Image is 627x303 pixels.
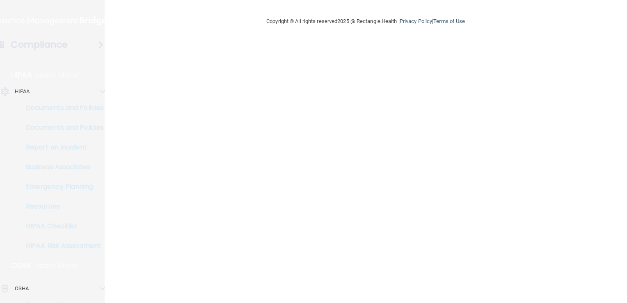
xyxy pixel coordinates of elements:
[5,104,117,112] p: Documents and Policies
[15,284,29,294] p: OSHA
[11,39,68,50] h4: Compliance
[36,70,80,80] p: Learn More!
[5,124,117,132] p: Documents and Policies
[5,242,117,250] p: HIPAA Risk Assessment
[15,87,30,96] p: HIPAA
[11,70,32,80] p: HIPAA
[400,18,432,24] a: Privacy Policy
[5,143,117,151] p: Report an Incident
[5,183,117,191] p: Emergency Planning
[5,222,117,230] p: HIPAA Checklist
[216,8,515,34] div: Copyright © All rights reserved 2025 @ Rectangle Health | |
[433,18,465,24] a: Terms of Use
[5,202,117,211] p: Resources
[36,261,79,271] p: Learn More!
[5,163,117,171] p: Business Associates
[11,261,32,271] p: OSHA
